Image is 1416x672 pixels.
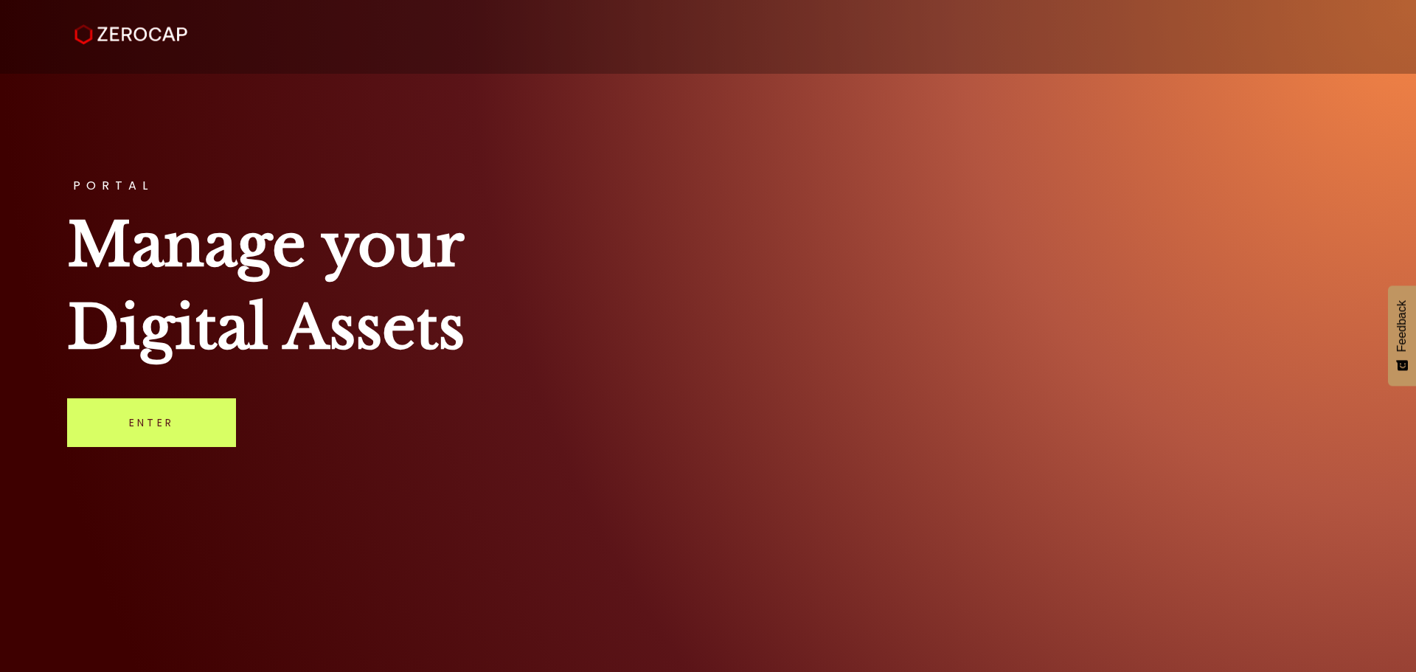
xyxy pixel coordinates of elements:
a: Enter [67,398,236,447]
span: Feedback [1395,300,1409,352]
img: ZeroCap [74,24,187,45]
h3: PORTAL [67,180,1349,192]
h1: Manage your Digital Assets [67,204,1349,369]
button: Feedback - Show survey [1388,285,1416,386]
